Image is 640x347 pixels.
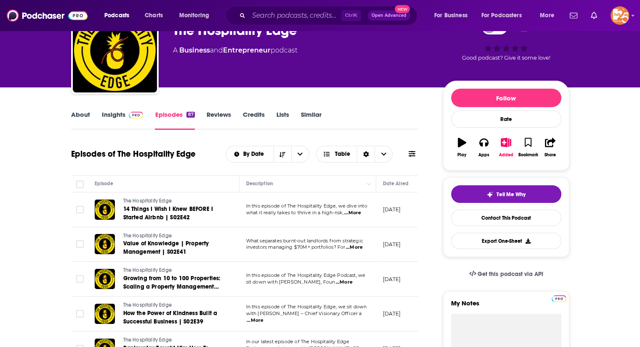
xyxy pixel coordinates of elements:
[246,210,344,216] span: what it really takes to thrive in a high-risk,
[98,9,140,22] button: open menu
[274,146,291,162] button: Sort Direction
[476,9,534,22] button: open menu
[534,9,565,22] button: open menu
[451,185,561,203] button: tell me why sparkleTell Me Why
[587,8,600,23] a: Show notifications dropdown
[364,179,374,189] button: Column Actions
[123,239,224,256] a: Value of Knowledge | Property Management | S02E41
[246,244,345,250] span: investors managing $70M+ portfolios? For
[123,275,221,299] span: Growing from 10 to 100 Properties: Scaling a Property Management Empire | S02E40
[102,110,143,130] a: InsightsPodchaser Pro
[335,151,350,157] span: Table
[395,5,410,13] span: New
[173,9,220,22] button: open menu
[478,152,489,158] div: Apps
[357,146,374,162] div: Sort Direction
[155,110,194,130] a: Episodes87
[246,339,350,344] span: In our latest episode of The Hospitality Edge
[611,6,629,25] span: Logged in as kerrifulks
[383,179,409,189] div: Date Aired
[207,110,231,130] a: Reviews
[462,55,550,61] span: Good podcast? Give it some love!
[316,146,393,163] button: Choose View
[451,132,473,163] button: Play
[76,275,84,283] span: Toggle select row
[123,310,218,325] span: How the Power of Kindness Built a Successful Business | S02E39
[179,10,209,21] span: Monitoring
[544,152,556,158] div: Share
[123,274,224,291] a: Growing from 10 to 100 Properties: Scaling a Property Management Empire | S02E40
[428,9,478,22] button: open menu
[129,112,143,118] img: Podchaser Pro
[552,294,566,302] a: Pro website
[301,110,321,130] a: Similar
[71,110,90,130] a: About
[123,232,224,240] a: The Hospitality Edge
[344,210,361,216] span: ...More
[123,267,224,274] a: The Hospitality Edge
[123,337,172,343] span: The Hospitality Edge
[123,198,172,204] span: The Hospitality Edge
[139,9,168,22] a: Charts
[123,240,209,255] span: Value of Knowledge | Property Management | S02E41
[246,279,335,285] span: sit down with [PERSON_NAME], Foun
[243,110,265,130] a: Credits
[95,179,114,189] div: Episode
[246,203,367,209] span: In this episode of The Hospitality Edge, we dive into
[123,197,224,205] a: The Hospitality Edge
[243,151,267,157] span: By Date
[495,132,517,163] button: Added
[123,309,224,326] a: How the Power of Kindness Built a Successful Business | S02E39
[7,8,88,24] img: Podchaser - Follow, Share and Rate Podcasts
[246,238,363,244] span: What separates burnt-out landlords from strategic
[383,206,401,213] p: [DATE]
[451,233,561,249] button: Export One-Sheet
[123,302,224,309] a: The Hospitality Edge
[451,89,561,107] button: Follow
[123,267,172,273] span: The Hospitality Edge
[76,240,84,248] span: Toggle select row
[179,46,210,54] a: Business
[473,132,495,163] button: Apps
[104,10,129,21] span: Podcasts
[73,8,157,92] img: The Hospitality Edge
[76,310,84,318] span: Toggle select row
[372,13,406,18] span: Open Advanced
[457,152,466,158] div: Play
[246,304,367,310] span: In this episode of The Hospitality Edge, we sit down
[123,233,172,239] span: The Hospitality Edge
[123,302,172,308] span: The Hospitality Edge
[478,271,543,278] span: Get this podcast via API
[346,244,363,251] span: ...More
[611,6,629,25] button: Show profile menu
[234,6,425,25] div: Search podcasts, credits, & more...
[552,295,566,302] img: Podchaser Pro
[451,299,561,314] label: My Notes
[186,112,194,118] div: 87
[451,110,561,128] div: Rate
[123,336,224,344] a: The Hospitality Edge
[383,310,401,317] p: [DATE]
[71,149,196,159] h1: Episodes of The Hospitality Edge
[540,10,554,21] span: More
[336,279,353,286] span: ...More
[226,151,274,157] button: open menu
[566,8,581,23] a: Show notifications dropdown
[76,206,84,213] span: Toggle select row
[451,210,561,226] a: Contact This Podcast
[246,310,362,316] span: with [PERSON_NAME] – Chief Visionary Officer a
[368,11,410,21] button: Open AdvancedNew
[226,146,309,163] h2: Choose List sort
[223,46,271,54] a: Entrepreneur
[276,110,289,130] a: Lists
[123,205,224,222] a: 14 Things I Wish I Knew BEFORE I Started Airbnb | S02E42
[611,6,629,25] img: User Profile
[434,10,467,21] span: For Business
[249,9,341,22] input: Search podcasts, credits, & more...
[291,146,309,162] button: open menu
[481,10,522,21] span: For Podcasters
[497,191,526,198] span: Tell Me Why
